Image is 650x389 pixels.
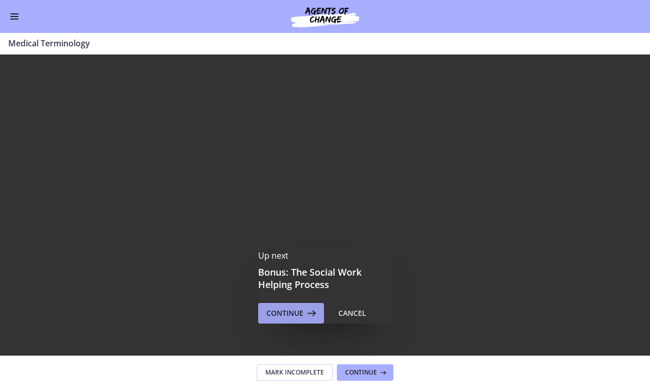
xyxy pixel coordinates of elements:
[8,10,21,23] button: Enable menu
[623,344,650,366] button: Fullscreen
[62,344,563,366] div: Playbar
[266,307,303,319] span: Continue
[258,303,324,324] button: Continue
[258,266,392,291] h3: Bonus: The Social Work Helping Process
[330,303,374,324] button: Cancel
[570,344,597,366] button: Mute
[338,307,366,319] div: Cancel
[597,344,623,366] button: Show settings menu
[258,249,392,262] p: Up next
[337,364,393,381] button: Continue
[257,364,333,381] button: Mark Incomplete
[8,37,629,49] h3: Medical Terminology
[265,368,324,377] span: Mark Incomplete
[263,4,387,29] img: Agents of Change
[345,368,377,377] span: Continue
